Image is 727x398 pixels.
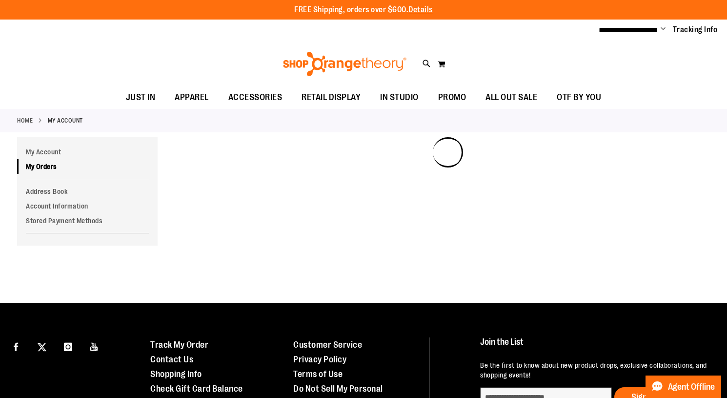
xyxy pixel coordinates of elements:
[646,376,721,398] button: Agent Offline
[282,52,408,76] img: Shop Orangetheory
[60,337,77,355] a: Visit our Instagram page
[34,337,51,355] a: Visit our X page
[380,86,419,108] span: IN STUDIO
[17,184,158,199] a: Address Book
[17,116,33,125] a: Home
[557,86,601,108] span: OTF BY YOU
[228,86,283,108] span: ACCESSORIES
[302,86,361,108] span: RETAIL DISPLAY
[48,116,83,125] strong: My Account
[293,340,362,350] a: Customer Service
[86,337,103,355] a: Visit our Youtube page
[150,369,202,379] a: Shopping Info
[294,4,433,16] p: FREE Shipping, orders over $600.
[7,337,24,355] a: Visit our Facebook page
[485,86,537,108] span: ALL OUT SALE
[17,199,158,213] a: Account Information
[293,369,343,379] a: Terms of Use
[150,340,208,350] a: Track My Order
[668,382,715,392] span: Agent Offline
[480,337,708,356] h4: Join the List
[673,24,718,35] a: Tracking Info
[480,360,708,380] p: Be the first to know about new product drops, exclusive collaborations, and shopping events!
[126,86,156,108] span: JUST IN
[438,86,466,108] span: PROMO
[175,86,209,108] span: APPAREL
[150,384,243,394] a: Check Gift Card Balance
[293,355,346,364] a: Privacy Policy
[17,213,158,228] a: Stored Payment Methods
[661,25,666,35] button: Account menu
[150,355,193,364] a: Contact Us
[17,159,158,174] a: My Orders
[17,145,158,159] a: My Account
[38,343,46,352] img: Twitter
[408,5,433,14] a: Details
